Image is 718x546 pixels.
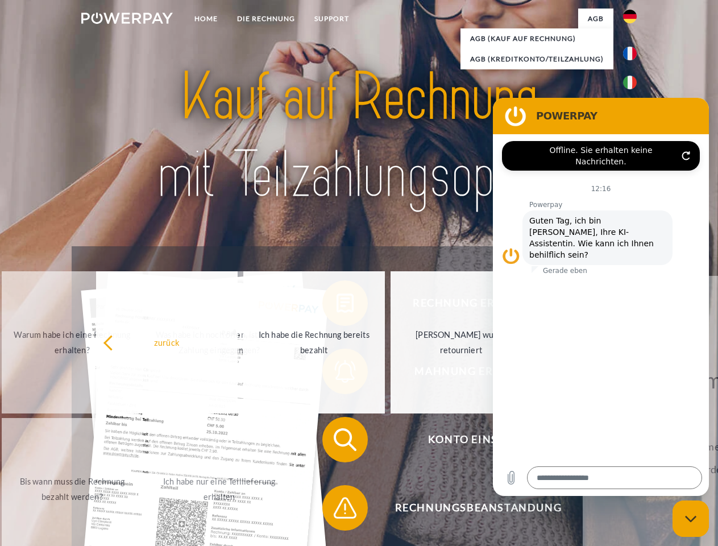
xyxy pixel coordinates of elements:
a: AGB (Kreditkonto/Teilzahlung) [460,49,613,69]
div: Ich habe nur eine Teillieferung erhalten [155,474,283,504]
img: it [623,76,637,89]
div: Warum habe ich eine Rechnung erhalten? [9,327,136,358]
img: qb_search.svg [331,425,359,454]
img: fr [623,47,637,60]
a: agb [578,9,613,29]
iframe: Schaltfläche zum Öffnen des Messaging-Fensters; Konversation läuft [673,500,709,537]
div: Bis wann muss die Rechnung bezahlt werden? [9,474,136,504]
img: qb_warning.svg [331,494,359,522]
span: Rechnungsbeanstandung [339,485,617,531]
img: de [623,10,637,23]
a: SUPPORT [305,9,359,29]
img: logo-powerpay-white.svg [81,13,173,24]
img: title-powerpay_de.svg [109,55,609,218]
a: DIE RECHNUNG [227,9,305,29]
div: Ich habe die Rechnung bereits bezahlt [250,327,378,358]
div: [PERSON_NAME] wurde retourniert [397,327,525,358]
span: Konto einsehen [339,417,617,462]
button: Konto einsehen [322,417,618,462]
a: Home [185,9,227,29]
div: zurück [103,334,231,350]
button: Rechnungsbeanstandung [322,485,618,531]
iframe: Messaging-Fenster [493,98,709,496]
a: AGB (Kauf auf Rechnung) [460,28,613,49]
